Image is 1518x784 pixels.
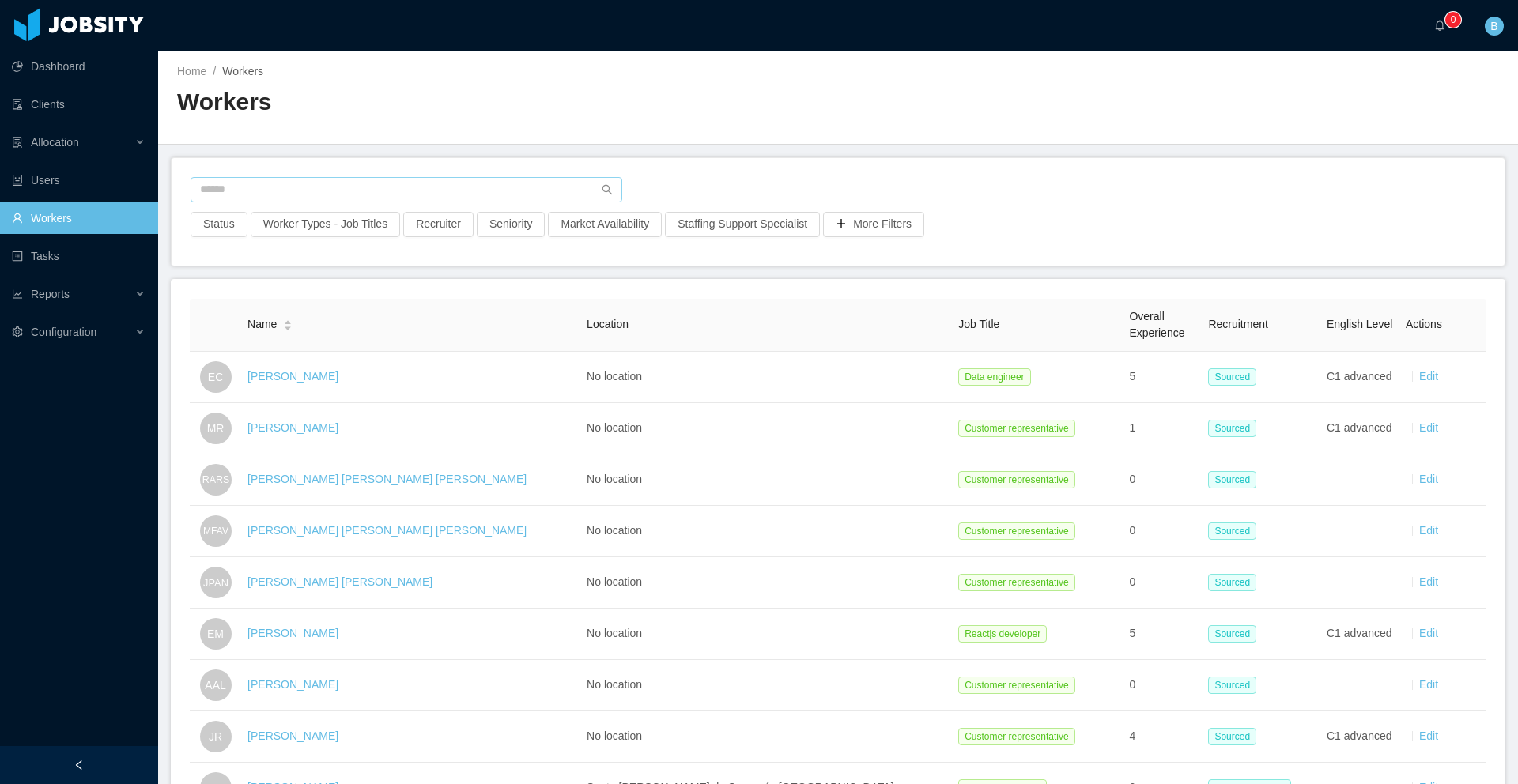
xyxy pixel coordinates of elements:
[207,618,224,650] span: EM
[1123,711,1202,763] td: 4
[1320,352,1399,403] td: C1 advanced
[580,403,952,454] td: No location
[12,288,23,300] i: icon: line-chart
[1320,403,1399,454] td: C1 advanced
[1123,403,1202,454] td: 1
[284,324,293,329] i: icon: caret-down
[1406,318,1442,330] span: Actions
[580,454,952,506] td: No location
[1208,524,1263,537] a: Sourced
[1419,575,1438,588] a: Edit
[1490,17,1497,36] span: B
[1208,370,1263,383] a: Sourced
[203,567,228,597] span: JPAN
[1208,473,1263,485] a: Sourced
[12,326,23,337] i: icon: setting
[12,164,145,196] a: icon: robotUsers
[1419,370,1438,383] a: Edit
[1208,627,1263,639] a: Sourced
[1208,677,1256,694] span: Sourced
[177,86,838,119] h2: Workers
[958,471,1074,488] span: Customer representative
[1208,471,1256,488] span: Sourced
[1434,20,1445,31] i: icon: bell
[1123,352,1202,403] td: 5
[1208,318,1267,330] span: Recruitment
[1208,728,1256,745] span: Sourced
[823,212,924,237] button: icon: plusMore Filters
[477,212,545,237] button: Seniority
[958,625,1047,643] span: Reactjs developer
[1419,421,1438,434] a: Edit
[222,65,263,77] span: Workers
[247,627,338,639] a: [PERSON_NAME]
[1129,310,1184,339] span: Overall Experience
[1320,711,1399,763] td: C1 advanced
[958,728,1074,745] span: Customer representative
[251,212,400,237] button: Worker Types - Job Titles
[12,202,145,234] a: icon: userWorkers
[191,212,247,237] button: Status
[202,517,228,545] span: MFAV
[31,136,79,149] span: Allocation
[1123,557,1202,609] td: 0
[284,318,293,323] i: icon: caret-up
[1123,506,1202,557] td: 0
[580,711,952,763] td: No location
[958,368,1030,386] span: Data engineer
[247,729,338,742] a: [PERSON_NAME]
[403,212,474,237] button: Recruiter
[958,522,1074,540] span: Customer representative
[1419,678,1438,691] a: Edit
[602,184,613,195] i: icon: search
[1208,420,1256,437] span: Sourced
[213,65,216,77] span: /
[1419,729,1438,742] a: Edit
[958,677,1074,694] span: Customer representative
[247,473,527,485] a: [PERSON_NAME] [PERSON_NAME] [PERSON_NAME]
[1445,12,1461,28] sup: 0
[31,326,96,338] span: Configuration
[1208,625,1256,643] span: Sourced
[580,609,952,660] td: No location
[205,669,225,701] span: AAL
[12,51,145,82] a: icon: pie-chartDashboard
[247,370,338,383] a: [PERSON_NAME]
[958,318,999,330] span: Job Title
[12,240,145,272] a: icon: profileTasks
[1208,368,1256,386] span: Sourced
[207,413,225,444] span: MR
[958,574,1074,591] span: Customer representative
[665,212,820,237] button: Staffing Support Specialist
[958,420,1074,437] span: Customer representative
[209,721,222,752] span: JR
[1327,318,1392,330] span: English Level
[208,361,223,393] span: EC
[247,678,338,691] a: [PERSON_NAME]
[1419,524,1438,537] a: Edit
[1123,660,1202,711] td: 0
[580,506,952,557] td: No location
[1419,473,1438,485] a: Edit
[1320,609,1399,660] td: C1 advanced
[177,65,206,77] a: Home
[247,316,277,333] span: Name
[1208,421,1263,434] a: Sourced
[247,524,527,537] a: [PERSON_NAME] [PERSON_NAME] [PERSON_NAME]
[1208,678,1263,691] a: Sourced
[12,89,145,120] a: icon: auditClients
[202,465,229,494] span: RARS
[283,318,293,329] div: Sort
[31,288,70,300] span: Reports
[247,421,338,434] a: [PERSON_NAME]
[12,137,23,148] i: icon: solution
[247,575,432,588] a: [PERSON_NAME] [PERSON_NAME]
[580,660,952,711] td: No location
[587,318,629,330] span: Location
[580,557,952,609] td: No location
[1208,729,1263,742] a: Sourced
[1419,627,1438,639] a: Edit
[1208,522,1256,540] span: Sourced
[548,212,662,237] button: Market Availability
[1123,609,1202,660] td: 5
